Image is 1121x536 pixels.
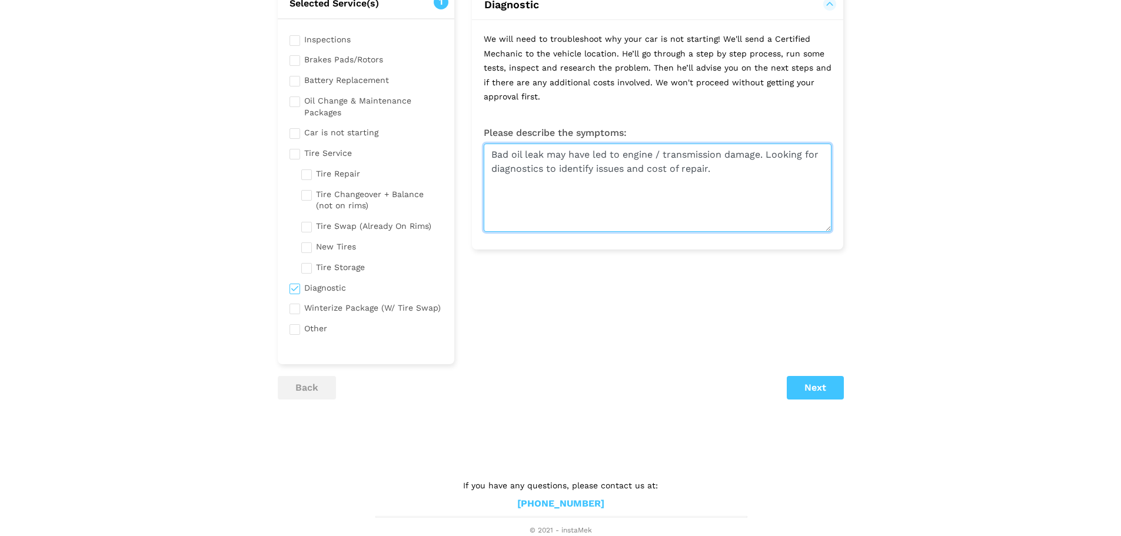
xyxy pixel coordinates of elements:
[375,479,746,492] p: If you have any questions, please contact us at:
[375,526,746,535] span: © 2021 - instaMek
[472,20,843,116] p: We will need to troubleshoot why your car is not starting! We'll send a Certified Mechanic to the...
[278,376,336,399] button: back
[517,498,604,510] a: [PHONE_NUMBER]
[787,376,844,399] button: Next
[484,128,831,138] h3: Please describe the symptoms:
